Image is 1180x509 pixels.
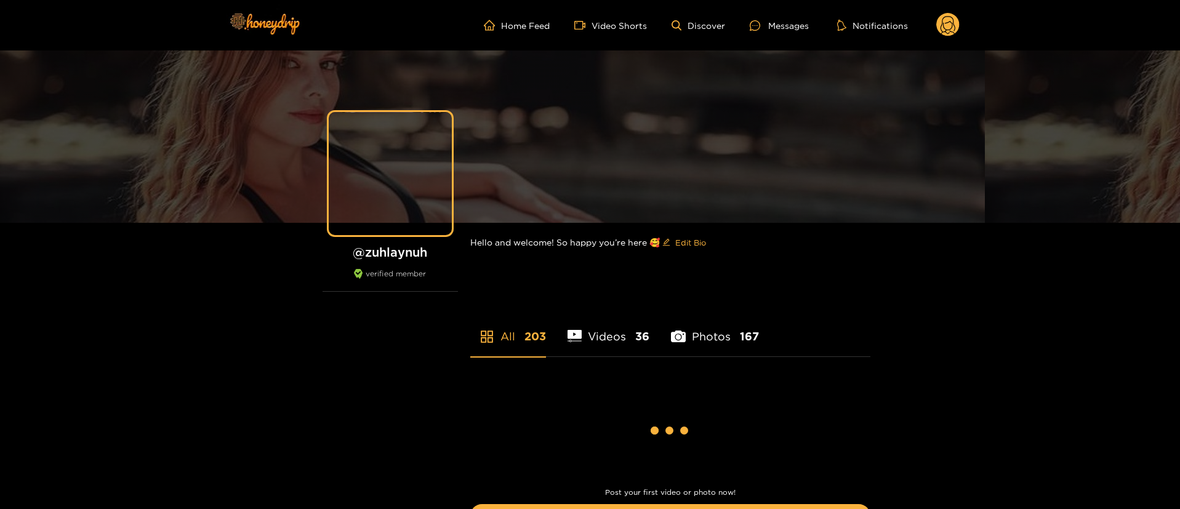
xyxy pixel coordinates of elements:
[740,329,759,344] span: 167
[470,223,870,262] div: Hello and welcome! So happy you’re here 🥰
[635,329,649,344] span: 36
[524,329,546,344] span: 203
[833,19,912,31] button: Notifications
[480,329,494,344] span: appstore
[671,301,759,356] li: Photos
[574,20,647,31] a: Video Shorts
[484,20,501,31] span: home
[574,20,592,31] span: video-camera
[470,301,546,356] li: All
[568,301,650,356] li: Videos
[470,488,870,497] p: Post your first video or photo now!
[660,233,708,252] button: editEdit Bio
[672,20,725,31] a: Discover
[662,238,670,247] span: edit
[323,244,458,260] h1: @ zuhlaynuh
[323,269,458,292] div: verified member
[484,20,550,31] a: Home Feed
[750,18,809,33] div: Messages
[675,236,706,249] span: Edit Bio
